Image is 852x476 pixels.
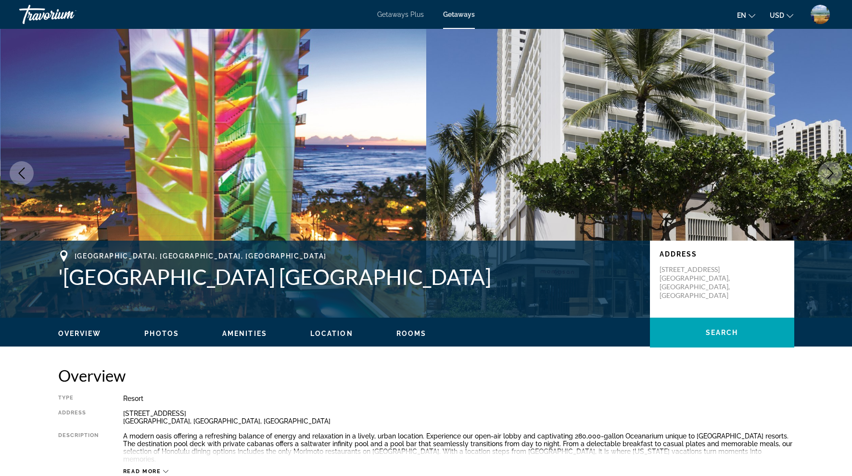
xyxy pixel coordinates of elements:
div: [STREET_ADDRESS] [GEOGRAPHIC_DATA], [GEOGRAPHIC_DATA], [GEOGRAPHIC_DATA] [123,410,794,425]
button: Photos [144,329,179,338]
span: Amenities [222,330,267,337]
div: A modern oasis offering a refreshing balance of energy and relaxation in a lively, urban location... [123,432,794,463]
span: Photos [144,330,179,337]
button: Next image [818,161,842,185]
button: Read more [123,468,169,475]
button: Amenities [222,329,267,338]
button: Change currency [770,8,793,22]
h2: Overview [58,366,794,385]
span: Location [310,330,353,337]
div: Type [58,395,99,402]
button: Rooms [396,329,427,338]
span: Rooms [396,330,427,337]
button: User Menu [808,4,833,25]
p: [STREET_ADDRESS] [GEOGRAPHIC_DATA], [GEOGRAPHIC_DATA], [GEOGRAPHIC_DATA] [660,265,737,300]
h1: '[GEOGRAPHIC_DATA] [GEOGRAPHIC_DATA] [58,264,640,289]
button: Previous image [10,161,34,185]
button: Change language [737,8,755,22]
span: Overview [58,330,102,337]
button: Search [650,318,794,347]
span: Search [706,329,738,336]
a: Getaways [443,11,475,18]
a: Travorium [19,2,115,27]
button: Overview [58,329,102,338]
a: Getaways Plus [377,11,424,18]
div: Resort [123,395,794,402]
div: Address [58,410,99,425]
button: Location [310,329,353,338]
span: [GEOGRAPHIC_DATA], [GEOGRAPHIC_DATA], [GEOGRAPHIC_DATA] [75,252,327,260]
div: Description [58,432,99,463]
span: Read more [123,468,161,475]
span: USD [770,12,784,19]
p: Address [660,250,785,258]
span: en [737,12,746,19]
img: Z [811,5,830,24]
